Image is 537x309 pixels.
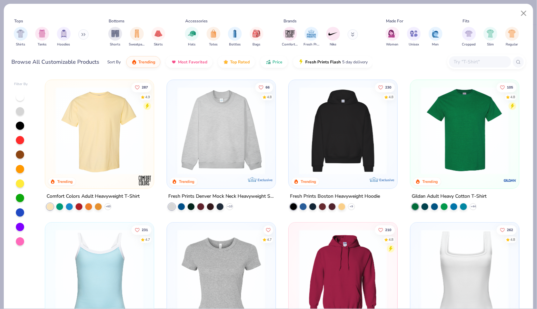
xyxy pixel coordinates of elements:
[229,42,241,47] span: Bottles
[293,56,373,68] button: Fresh Prints Flash5 day delivery
[47,192,140,201] div: Comfort Colors Adult Heavyweight T-Shirt
[410,30,418,38] img: Unisex Image
[453,58,506,66] input: Try "T-Shirt"
[107,59,121,65] div: Sort By
[507,228,513,231] span: 262
[151,27,165,47] button: filter button
[517,7,530,20] button: Close
[228,27,242,47] div: filter for Bottles
[209,42,218,47] span: Totes
[185,27,199,47] button: filter button
[129,27,145,47] div: filter for Sweatpants
[250,27,263,47] div: filter for Bags
[269,87,364,175] img: a90f7c54-8796-4cb2-9d6e-4e9644cfe0fe
[330,42,336,47] span: Nike
[52,87,147,175] img: 029b8af0-80e6-406f-9fdc-fdf898547912
[285,29,295,39] img: Comfort Colors Image
[166,56,212,68] button: Most Favorited
[174,87,269,175] img: f5d85501-0dbb-4ee4-b115-c08fa3845d83
[375,225,395,235] button: Like
[465,30,473,38] img: Cropped Image
[151,27,165,47] div: filter for Skirts
[250,27,263,47] button: filter button
[105,205,110,209] span: + 60
[126,56,160,68] button: Trending
[171,59,177,65] img: most_fav.gif
[282,27,298,47] div: filter for Comfort Colors
[35,27,49,47] button: filter button
[17,30,24,38] img: Shirts Image
[290,192,380,201] div: Fresh Prints Boston Heavyweight Hoodie
[258,178,272,182] span: Exclusive
[484,27,497,47] div: filter for Slim
[328,29,338,39] img: Nike Image
[326,27,340,47] button: filter button
[388,237,393,242] div: 4.8
[284,18,297,24] div: Brands
[484,27,497,47] button: filter button
[131,82,151,92] button: Like
[429,27,442,47] button: filter button
[14,82,28,87] div: Filter By
[306,29,317,39] img: Fresh Prints Image
[375,82,395,92] button: Like
[505,27,519,47] div: filter for Regular
[282,42,298,47] span: Comfort Colors
[386,18,403,24] div: Made For
[407,27,421,47] button: filter button
[282,27,298,47] button: filter button
[57,27,71,47] div: filter for Hoodies
[145,94,150,100] div: 4.9
[147,87,242,175] img: e55d29c3-c55d-459c-bfd9-9b1c499ab3c6
[260,56,288,68] button: Price
[188,30,196,38] img: Hats Image
[388,94,393,100] div: 4.8
[252,42,260,47] span: Bags
[138,59,155,65] span: Trending
[38,30,46,38] img: Tanks Image
[304,27,319,47] div: filter for Fresh Prints
[155,30,162,38] img: Skirts Image
[129,42,145,47] span: Sweatpants
[272,59,282,65] span: Price
[210,30,217,38] img: Totes Image
[487,42,494,47] span: Slim
[506,42,518,47] span: Regular
[510,237,515,242] div: 4.8
[385,228,391,231] span: 210
[12,58,100,66] div: Browse All Customizable Products
[168,192,274,201] div: Fresh Prints Denver Mock Neck Heavyweight Sweatshirt
[223,59,229,65] img: TopRated.gif
[141,85,148,89] span: 287
[386,27,399,47] button: filter button
[432,42,439,47] span: Men
[304,42,319,47] span: Fresh Prints
[228,27,242,47] button: filter button
[14,18,23,24] div: Tops
[207,27,220,47] button: filter button
[350,205,353,209] span: + 9
[230,59,250,65] span: Top Rated
[487,30,494,38] img: Slim Image
[388,30,396,38] img: Women Image
[111,30,119,38] img: Shorts Image
[417,87,512,175] img: db319196-8705-402d-8b46-62aaa07ed94f
[145,237,150,242] div: 4.7
[305,59,341,65] span: Fresh Prints Flash
[463,18,469,24] div: Fits
[265,85,269,89] span: 66
[503,174,517,187] img: Gildan logo
[507,85,513,89] span: 105
[178,59,207,65] span: Most Favorited
[207,27,220,47] div: filter for Totes
[57,27,71,47] button: filter button
[508,30,516,38] img: Regular Image
[108,27,122,47] div: filter for Shorts
[407,27,421,47] div: filter for Unisex
[267,94,271,100] div: 4.8
[14,27,28,47] button: filter button
[386,27,399,47] div: filter for Women
[131,225,151,235] button: Like
[379,178,394,182] span: Exclusive
[141,228,148,231] span: 231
